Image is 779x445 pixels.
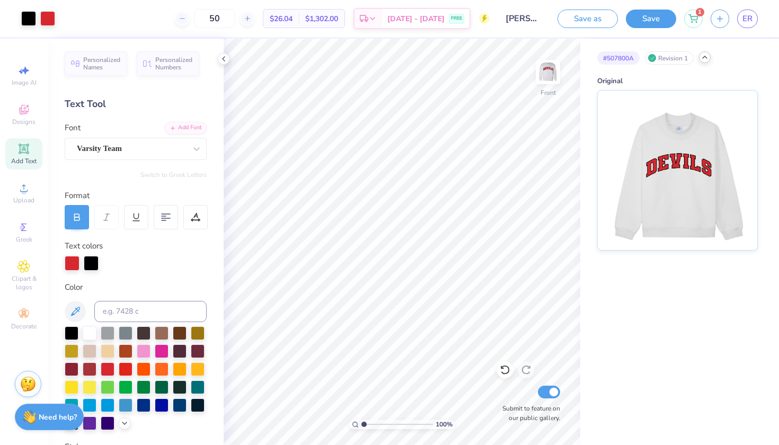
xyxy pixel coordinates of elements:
[11,322,37,331] span: Decorate
[65,97,207,111] div: Text Tool
[597,51,640,65] div: # 507800A
[5,274,42,291] span: Clipart & logos
[12,118,36,126] span: Designs
[83,56,121,71] span: Personalized Names
[165,122,207,134] div: Add Font
[451,15,462,22] span: FREE
[537,61,559,83] img: Front
[626,10,676,28] button: Save
[557,10,618,28] button: Save as
[16,235,32,244] span: Greek
[94,301,207,322] input: e.g. 7428 c
[11,157,37,165] span: Add Text
[140,171,207,179] button: Switch to Greek Letters
[65,281,207,293] div: Color
[597,76,758,87] div: Original
[498,8,550,29] input: Untitled Design
[541,88,556,97] div: Front
[13,196,34,204] span: Upload
[742,13,753,25] span: ER
[65,190,208,202] div: Format
[12,78,37,87] span: Image AI
[737,10,758,28] a: ER
[65,122,81,134] label: Font
[436,420,453,429] span: 100 %
[65,240,103,252] label: Text colors
[497,404,560,423] label: Submit to feature on our public gallery.
[387,13,445,24] span: [DATE] - [DATE]
[194,9,235,28] input: – –
[305,13,338,24] span: $1,302.00
[155,56,193,71] span: Personalized Numbers
[645,51,694,65] div: Revision 1
[696,8,704,16] span: 1
[270,13,293,24] span: $26.04
[39,412,77,422] strong: Need help?
[612,91,743,250] img: Original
